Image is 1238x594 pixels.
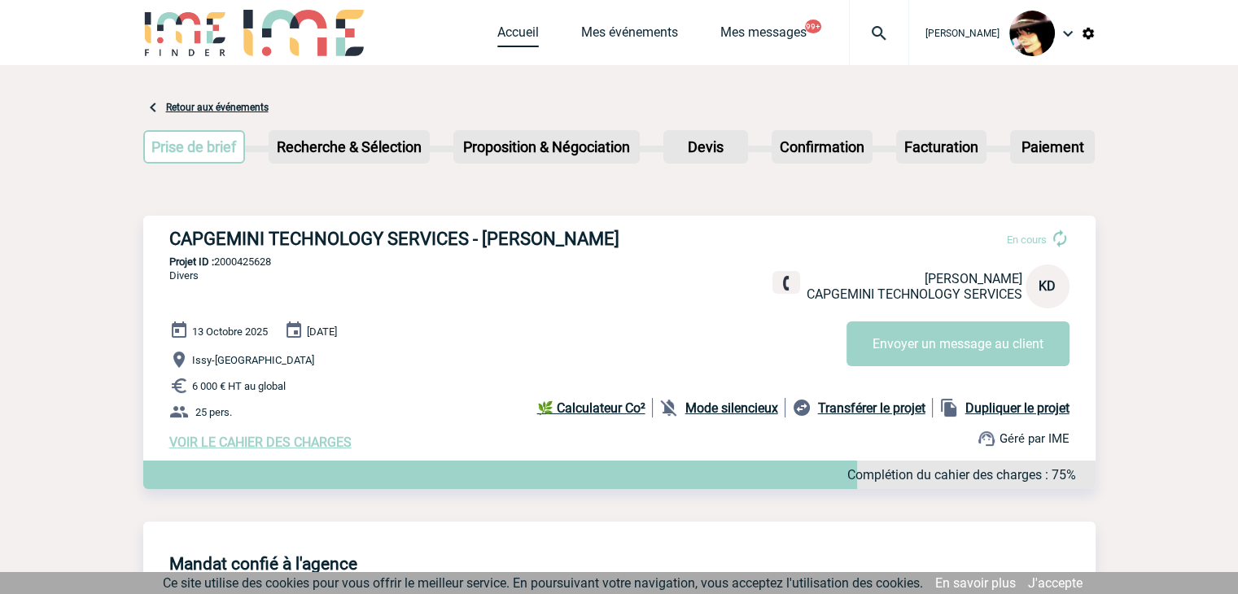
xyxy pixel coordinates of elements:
[807,286,1022,302] span: CAPGEMINI TECHNOLOGY SERVICES
[169,229,658,249] h3: CAPGEMINI TECHNOLOGY SERVICES - [PERSON_NAME]
[307,325,337,338] span: [DATE]
[169,256,214,268] b: Projet ID :
[192,380,286,392] span: 6 000 € HT au global
[537,398,653,417] a: 🌿 Calculateur Co²
[1028,575,1083,591] a: J'accepte
[143,256,1096,268] p: 2000425628
[1039,278,1056,294] span: KD
[270,132,428,162] p: Recherche & Sélection
[939,398,959,417] img: file_copy-black-24dp.png
[1007,234,1047,246] span: En cours
[1000,431,1070,446] span: Géré par IME
[145,132,244,162] p: Prise de brief
[685,400,778,416] b: Mode silencieux
[846,321,1070,366] button: Envoyer un message au client
[195,406,232,418] span: 25 pers.
[925,28,1000,39] span: [PERSON_NAME]
[163,575,923,591] span: Ce site utilise des cookies pour vous offrir le meilleur service. En poursuivant votre navigation...
[665,132,746,162] p: Devis
[455,132,638,162] p: Proposition & Négociation
[143,10,228,56] img: IME-Finder
[169,435,352,450] a: VOIR LE CAHIER DES CHARGES
[965,400,1070,416] b: Dupliquer le projet
[1009,11,1055,56] img: 101023-0.jpg
[977,429,996,448] img: support.png
[497,24,539,47] a: Accueil
[720,24,807,47] a: Mes messages
[773,132,871,162] p: Confirmation
[805,20,821,33] button: 99+
[925,271,1022,286] span: [PERSON_NAME]
[581,24,678,47] a: Mes événements
[166,102,269,113] a: Retour aux événements
[192,354,314,366] span: Issy-[GEOGRAPHIC_DATA]
[779,276,794,290] img: fixe.png
[935,575,1016,591] a: En savoir plus
[1012,132,1093,162] p: Paiement
[537,400,645,416] b: 🌿 Calculateur Co²
[169,269,199,282] span: Divers
[898,132,985,162] p: Facturation
[818,400,925,416] b: Transférer le projet
[169,554,357,574] h4: Mandat confié à l'agence
[192,325,268,338] span: 13 Octobre 2025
